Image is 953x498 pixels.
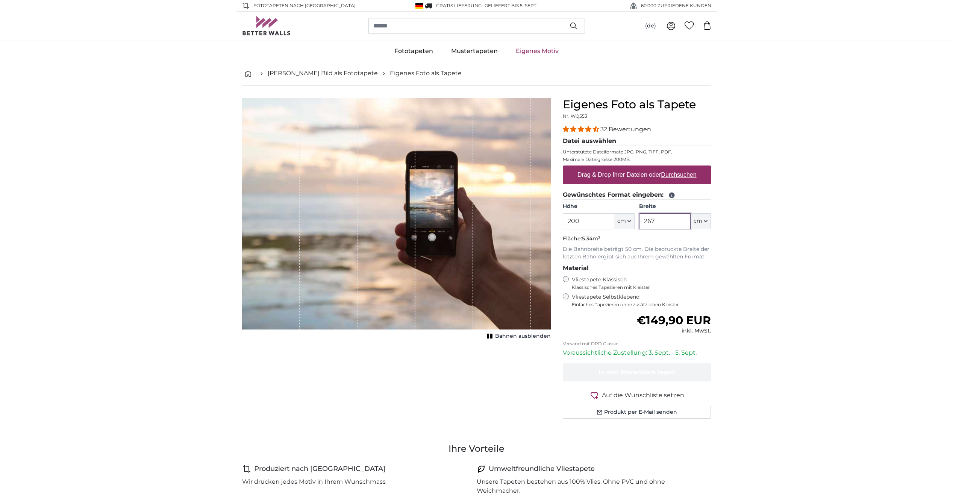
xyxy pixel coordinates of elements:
[563,113,587,119] span: Nr. WQ553
[563,98,711,111] h1: Eigenes Foto als Tapete
[563,203,635,210] label: Höhe
[602,391,684,400] span: Auf die Wunschliste setzen
[563,390,711,400] button: Auf die Wunschliste setzen
[637,313,711,327] span: €149,90 EUR
[600,126,651,133] span: 32 Bewertungen
[563,406,711,419] button: Produkt per E-Mail senden
[614,213,635,229] button: cm
[489,464,595,474] h4: Umweltfreundliche Vliestapete
[641,2,711,9] span: 60'000 ZUFRIEDENE KUNDEN
[436,3,483,8] span: GRATIS Lieferung!
[563,246,711,261] p: Die Bahnbreite beträgt 50 cm. Die bedruckte Breite der letzten Bahn ergibt sich aus Ihrem gewählt...
[572,276,705,290] label: Vliestapete Klassisch
[574,167,700,182] label: Drag & Drop Ihrer Dateien oder
[582,235,600,242] span: 5.34m²
[563,137,711,146] legend: Datei auswählen
[563,190,711,200] legend: Gewünschtes Format eingeben:
[563,264,711,273] legend: Material
[563,126,600,133] span: 4.31 stars
[507,41,568,61] a: Eigenes Motiv
[442,41,507,61] a: Mustertapeten
[694,217,702,225] span: cm
[572,302,711,308] span: Einfaches Tapezieren ohne zusätzlichen Kleister
[661,172,696,178] u: Durchsuchen
[390,69,462,78] a: Eigenes Foto als Tapete
[639,203,711,210] label: Breite
[385,41,442,61] a: Fototapeten
[485,3,538,8] span: Geliefert bis 5. Sept.
[415,3,423,9] img: Deutschland
[242,443,711,455] h3: Ihre Vorteile
[572,284,705,290] span: Klassisches Tapezieren mit Kleister
[639,19,662,33] button: (de)
[598,369,675,376] span: In den Warenkorb legen
[563,348,711,357] p: Voraussichtliche Zustellung: 3. Sept. - 5. Sept.
[563,156,711,162] p: Maximale Dateigrösse 200MB.
[485,331,551,342] button: Bahnen ausblenden
[563,341,711,347] p: Versand mit DPD Classic
[572,293,711,308] label: Vliestapete Selbstklebend
[268,69,378,78] a: [PERSON_NAME] Bild als Fototapete
[242,61,711,86] nav: breadcrumbs
[563,149,711,155] p: Unterstützte Dateiformate JPG, PNG, TIFF, PDF.
[495,333,551,340] span: Bahnen ausblenden
[477,477,705,495] p: Unsere Tapeten bestehen aus 100% Vlies. Ohne PVC und ohne Weichmacher.
[242,477,386,486] p: Wir drucken jedes Motiv in Ihrem Wunschmass
[563,363,711,381] button: In den Warenkorb legen
[483,3,538,8] span: -
[242,16,291,35] img: Betterwalls
[563,235,711,243] p: Fläche:
[253,2,356,9] span: Fototapeten nach [GEOGRAPHIC_DATA]
[691,213,711,229] button: cm
[637,327,711,335] div: inkl. MwSt.
[617,217,626,225] span: cm
[254,464,385,474] h4: Produziert nach [GEOGRAPHIC_DATA]
[242,98,551,342] div: 1 of 1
